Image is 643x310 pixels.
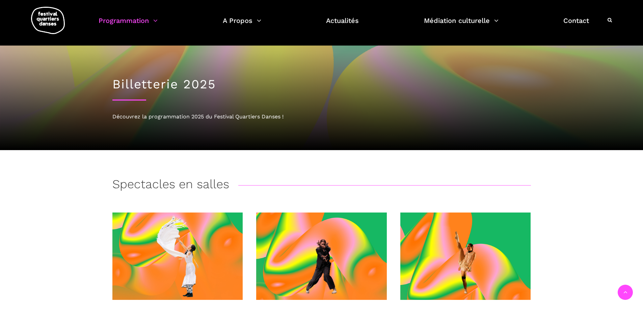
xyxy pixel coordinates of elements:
img: logo-fqd-med [31,7,65,34]
h3: Spectacles en salles [112,177,229,194]
a: Contact [563,15,589,35]
a: Actualités [326,15,359,35]
a: Programmation [99,15,158,35]
a: Médiation culturelle [424,15,499,35]
div: Découvrez la programmation 2025 du Festival Quartiers Danses ! [112,112,531,121]
a: A Propos [223,15,261,35]
h1: Billetterie 2025 [112,77,531,92]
